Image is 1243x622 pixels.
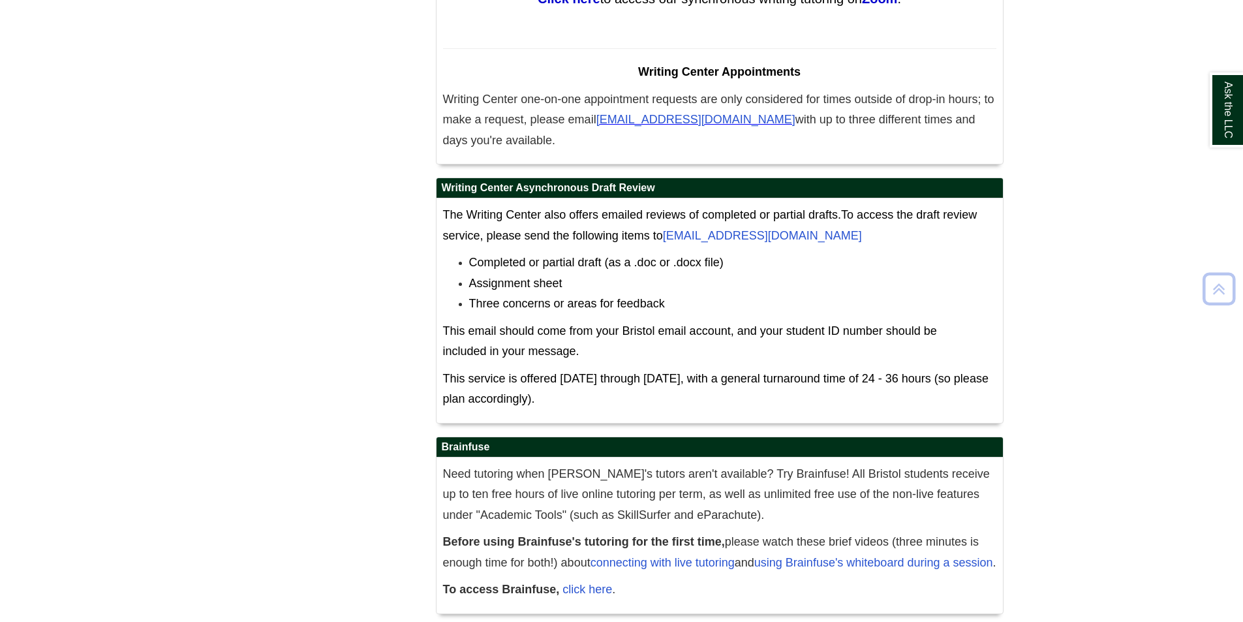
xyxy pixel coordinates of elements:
[638,65,801,78] span: Writing Center Appointments
[443,535,996,569] span: please watch these brief videos (three minutes is enough time for both!) about and .
[443,208,842,221] span: The Writing Center also offers emailed reviews of completed or partial drafts.
[443,467,990,521] span: Need tutoring when [PERSON_NAME]'s tutors aren't available? Try Brainfuse! All Bristol students r...
[443,583,616,596] span: .
[596,115,795,125] a: [EMAIL_ADDRESS][DOMAIN_NAME]
[591,556,735,569] a: connecting with live tutoring
[469,277,562,290] span: Assignment sheet
[443,535,725,548] strong: Before using Brainfuse's tutoring for the first time,
[469,256,724,269] span: Completed or partial draft (as a .doc or .docx file)
[443,93,994,127] span: Writing Center one-on-one appointment requests are only considered for times outside of drop-in h...
[443,583,560,596] strong: To access Brainfuse,
[443,372,989,406] span: This service is offered [DATE] through [DATE], with a general turnaround time of 24 - 36 hours (s...
[562,583,612,596] a: click here
[596,113,795,126] span: [EMAIL_ADDRESS][DOMAIN_NAME]
[437,437,1003,458] h2: Brainfuse
[469,297,665,310] span: Three concerns or areas for feedback
[663,229,862,242] a: [EMAIL_ADDRESS][DOMAIN_NAME]
[443,208,977,242] span: To access the draft review service, please send the following items to
[443,324,937,358] span: This email should come from your Bristol email account, and your student ID number should be incl...
[437,178,1003,198] h2: Writing Center Asynchronous Draft Review
[1198,280,1240,298] a: Back to Top
[443,113,975,147] span: with up to three different times and days you're available.
[754,556,993,569] a: using Brainfuse's whiteboard during a session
